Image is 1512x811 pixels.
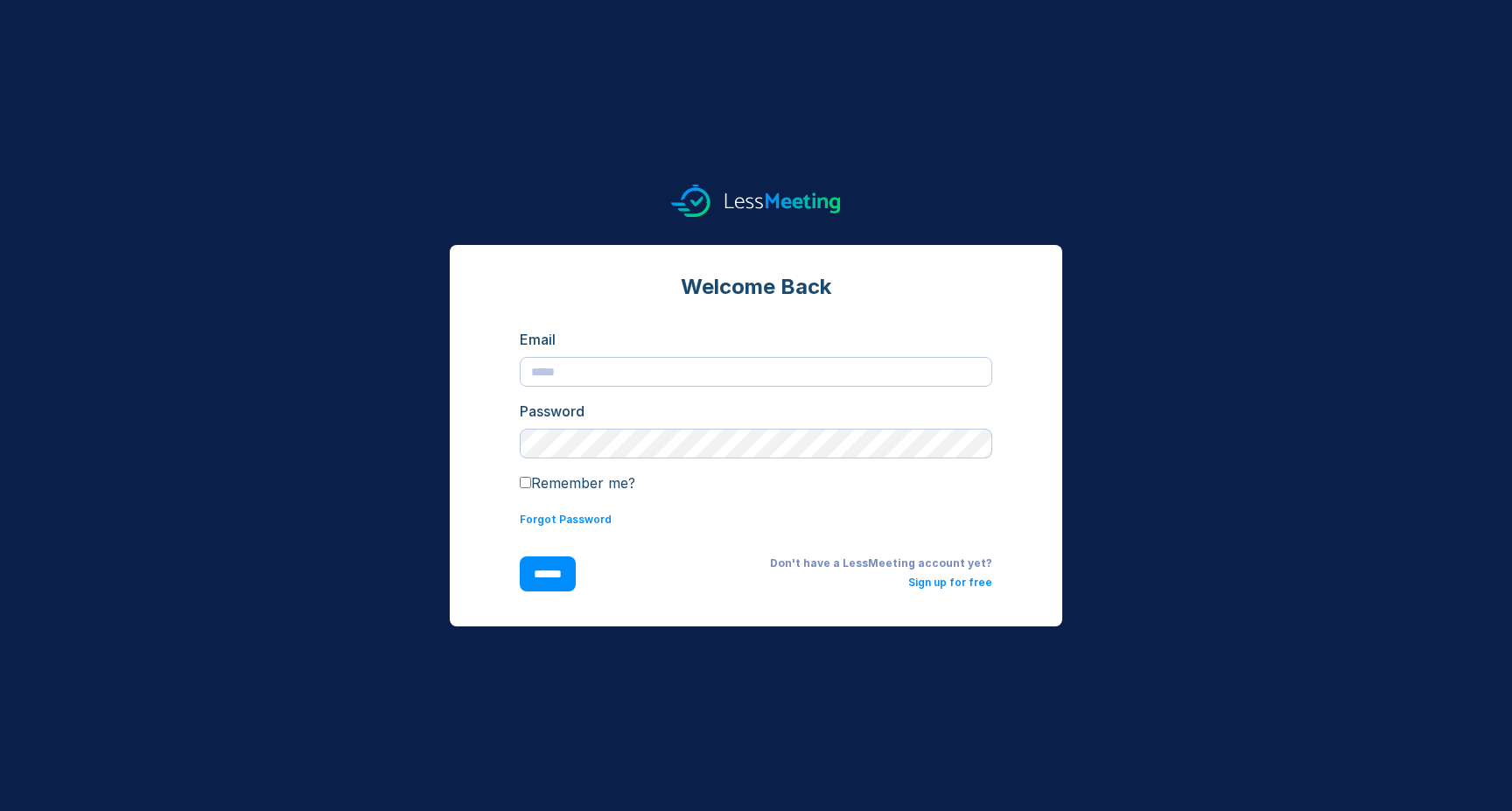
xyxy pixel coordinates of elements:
a: Sign up for free [908,576,992,589]
div: Don't have a LessMeeting account yet? [604,556,992,570]
div: Welcome Back [520,273,992,301]
div: Email [520,329,992,350]
input: Remember me? [520,477,531,488]
div: Password [520,401,992,422]
label: Remember me? [520,474,635,492]
a: Forgot Password [520,513,612,526]
img: logo.svg [671,185,841,217]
